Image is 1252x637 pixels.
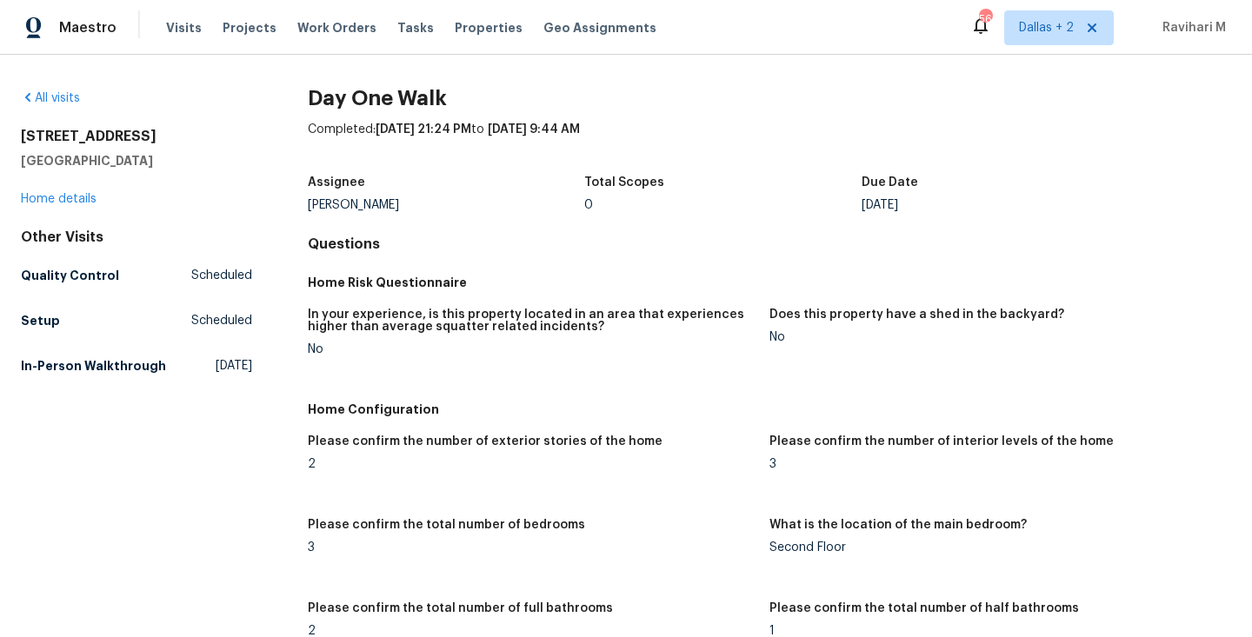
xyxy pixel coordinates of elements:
[769,331,1217,343] div: No
[769,541,1217,554] div: Second Floor
[584,176,664,189] h5: Total Scopes
[308,176,365,189] h5: Assignee
[21,92,80,104] a: All visits
[21,357,166,375] h5: In-Person Walkthrough
[1155,19,1226,36] span: Ravihari M
[308,602,613,614] h5: Please confirm the total number of full bathrooms
[223,19,276,36] span: Projects
[21,350,252,382] a: In-Person Walkthrough[DATE]
[769,435,1114,448] h5: Please confirm the number of interior levels of the home
[308,274,1231,291] h5: Home Risk Questionnaire
[308,625,756,637] div: 2
[59,19,117,36] span: Maestro
[297,19,376,36] span: Work Orders
[308,458,756,470] div: 2
[308,435,663,448] h5: Please confirm the number of exterior stories of the home
[166,19,202,36] span: Visits
[455,19,523,36] span: Properties
[191,312,252,329] span: Scheduled
[21,128,252,145] h2: [STREET_ADDRESS]
[769,458,1217,470] div: 3
[397,22,434,34] span: Tasks
[21,229,252,246] div: Other Visits
[543,19,656,36] span: Geo Assignments
[308,309,756,333] h5: In your experience, is this property located in an area that experiences higher than average squa...
[769,625,1217,637] div: 1
[308,121,1231,166] div: Completed: to
[769,519,1027,531] h5: What is the location of the main bedroom?
[308,541,756,554] div: 3
[488,123,580,136] span: [DATE] 9:44 AM
[308,519,585,531] h5: Please confirm the total number of bedrooms
[584,199,862,211] div: 0
[21,260,252,291] a: Quality ControlScheduled
[216,357,252,375] span: [DATE]
[308,343,756,355] div: No
[862,199,1139,211] div: [DATE]
[769,309,1064,321] h5: Does this property have a shed in the backyard?
[308,199,585,211] div: [PERSON_NAME]
[862,176,918,189] h5: Due Date
[21,267,119,284] h5: Quality Control
[979,10,991,28] div: 56
[308,90,1231,107] h2: Day One Walk
[191,267,252,284] span: Scheduled
[21,312,60,329] h5: Setup
[308,236,1231,253] h4: Questions
[21,193,97,205] a: Home details
[769,602,1079,614] h5: Please confirm the total number of half bathrooms
[21,152,252,169] h5: [GEOGRAPHIC_DATA]
[21,305,252,336] a: SetupScheduled
[376,123,471,136] span: [DATE] 21:24 PM
[1019,19,1074,36] span: Dallas + 2
[308,401,1231,418] h5: Home Configuration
